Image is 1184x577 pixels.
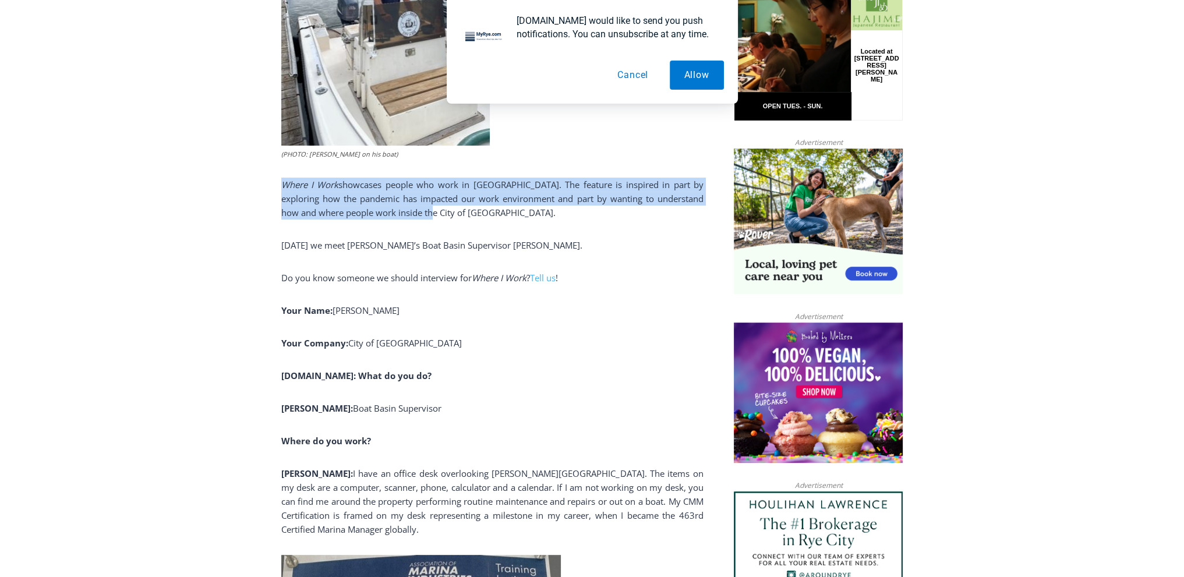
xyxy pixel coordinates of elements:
[119,73,165,139] div: Located at [STREET_ADDRESS][PERSON_NAME]
[281,238,704,252] p: [DATE] we meet [PERSON_NAME]’s Boat Basin Supervisor [PERSON_NAME].
[783,311,854,322] span: Advertisement
[281,466,704,536] p: I have an office desk overlooking [PERSON_NAME][GEOGRAPHIC_DATA]. The items on my desk are a comp...
[281,401,704,415] p: Boat Basin Supervisor
[281,468,353,479] strong: [PERSON_NAME]:
[734,323,903,463] img: Baked by Melissa
[281,303,704,317] p: [PERSON_NAME]
[507,14,724,41] div: [DOMAIN_NAME] would like to send you push notifications. You can unsubscribe at any time.
[783,137,854,148] span: Advertisement
[281,179,339,190] em: Where I Work
[281,149,490,160] figcaption: (PHOTO: [PERSON_NAME] on his boat)
[281,402,353,414] strong: [PERSON_NAME]:
[281,337,348,349] strong: Your Company:
[3,120,114,164] span: Open Tues. - Sun. [PHONE_NUMBER]
[281,305,333,316] strong: Your Name:
[281,271,704,285] p: Do you know someone we should interview for ? !
[1,117,117,145] a: Open Tues. - Sun. [PHONE_NUMBER]
[530,272,556,284] a: Tell us
[280,113,564,145] a: Intern @ [DOMAIN_NAME]
[281,336,704,350] p: City of [GEOGRAPHIC_DATA]
[461,14,507,61] img: notification icon
[281,435,371,447] strong: Where do you work?
[603,61,663,90] button: Cancel
[294,1,550,113] div: "I learned about the history of a place I’d honestly never considered even as a resident of [GEOG...
[281,370,432,381] strong: [DOMAIN_NAME]: What do you do?
[305,116,540,142] span: Intern @ [DOMAIN_NAME]
[670,61,724,90] button: Allow
[472,272,526,284] em: Where I Work
[281,178,704,220] p: showcases people who work in [GEOGRAPHIC_DATA]. The feature is inspired in part by exploring how ...
[783,480,854,491] span: Advertisement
